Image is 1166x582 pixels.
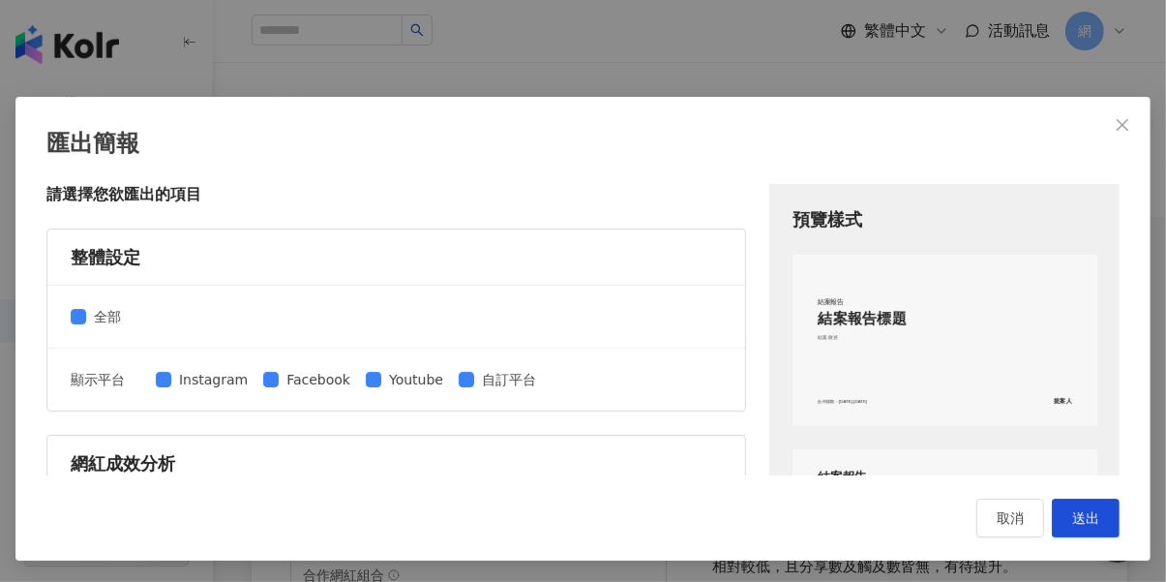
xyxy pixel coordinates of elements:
span: close [1115,117,1130,133]
div: 結案敘述 [818,334,1072,396]
button: 送出 [1052,499,1120,537]
button: Close [1103,106,1142,144]
span: Youtube [381,369,451,390]
span: Instagram [171,369,255,390]
div: 請選擇您欲匯出的項目 [46,184,746,205]
div: 合作檔期 ： [DATE] - [DATE] [818,398,867,405]
div: 整體設定 [71,245,140,269]
div: 結案報告 [818,297,1072,306]
span: 取消 [997,510,1024,526]
div: 提案人 [1054,396,1071,406]
div: 網紅成效分析 [71,451,175,475]
span: Facebook [279,369,358,390]
span: 自訂平台 [474,369,544,390]
span: 全部 [86,306,129,327]
span: 預覽樣式 [792,207,1096,231]
button: 取消 [976,499,1044,537]
span: 送出 [1072,510,1099,526]
div: 結案報告 內容 [818,470,1097,500]
div: 顯示平台 [71,364,133,395]
div: 匯出簡報 [46,128,1120,161]
div: 結案報告標題 [818,307,1072,330]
